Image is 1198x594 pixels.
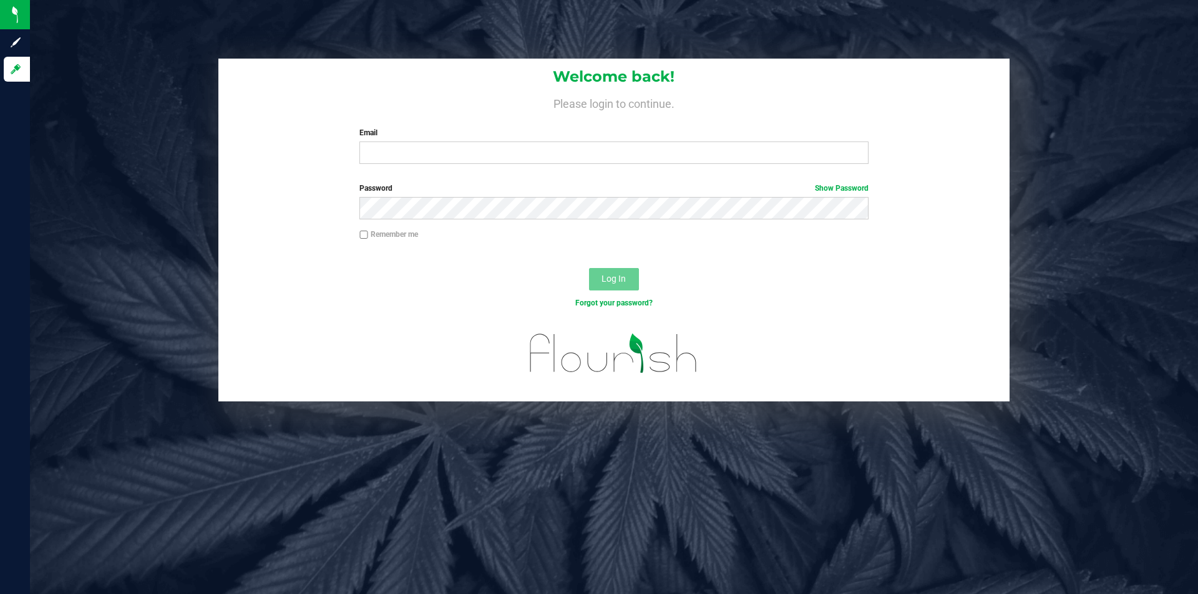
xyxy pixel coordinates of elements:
[9,63,22,75] inline-svg: Log in
[601,274,626,284] span: Log In
[218,95,1010,110] h4: Please login to continue.
[515,322,713,385] img: flourish_logo.svg
[359,184,392,193] span: Password
[359,231,368,239] input: Remember me
[9,36,22,49] inline-svg: Sign up
[589,268,639,290] button: Log In
[575,299,653,307] a: Forgot your password?
[359,229,418,240] label: Remember me
[218,69,1010,85] h1: Welcome back!
[815,184,869,193] a: Show Password
[359,127,868,138] label: Email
